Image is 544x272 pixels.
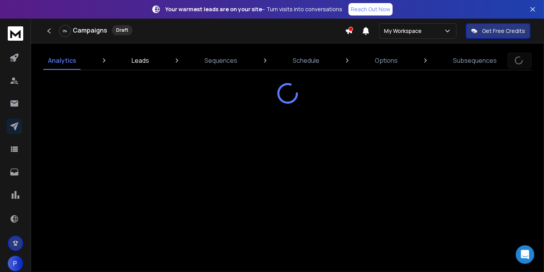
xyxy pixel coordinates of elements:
[8,26,23,41] img: logo
[453,56,497,65] p: Subsequences
[200,51,242,70] a: Sequences
[375,56,398,65] p: Options
[132,56,149,65] p: Leads
[8,256,23,271] button: P
[348,3,393,15] a: Reach Out Now
[466,23,530,39] button: Get Free Credits
[127,51,154,70] a: Leads
[112,25,132,35] div: Draft
[165,5,342,13] p: – Turn visits into conversations
[516,245,534,264] div: Open Intercom Messenger
[288,51,324,70] a: Schedule
[384,27,425,35] p: My Workspace
[63,29,67,33] p: 0 %
[370,51,402,70] a: Options
[73,26,107,35] h1: Campaigns
[482,27,525,35] p: Get Free Credits
[43,51,81,70] a: Analytics
[165,5,262,13] strong: Your warmest leads are on your site
[351,5,390,13] p: Reach Out Now
[204,56,237,65] p: Sequences
[48,56,76,65] p: Analytics
[293,56,319,65] p: Schedule
[448,51,501,70] a: Subsequences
